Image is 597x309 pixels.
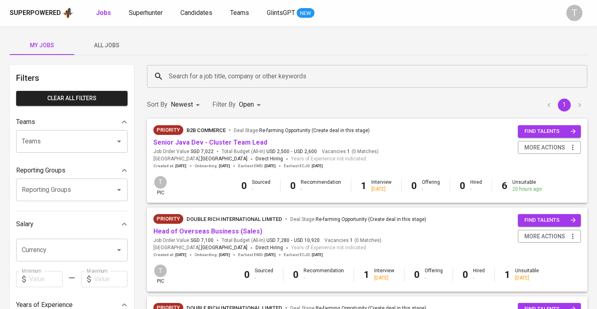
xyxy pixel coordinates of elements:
[267,8,314,18] a: GlintsGPT NEW
[422,186,440,193] div: -
[297,9,314,17] span: NEW
[463,269,468,280] b: 0
[518,214,581,227] button: find talents
[16,71,128,84] h6: Filters
[304,275,344,282] div: -
[264,163,276,169] span: [DATE]
[470,186,482,193] div: -
[524,216,576,225] span: find talents
[186,216,282,222] span: Double Rich International Limited
[524,231,565,242] span: more actions
[153,214,183,224] div: New Job received from Demand Team
[219,163,230,169] span: [DATE]
[290,217,426,222] span: Deal Stage :
[239,101,254,108] span: Open
[16,114,128,130] div: Teams
[16,91,128,106] button: Clear All filters
[473,267,485,281] div: Hired
[460,180,465,191] b: 0
[290,180,296,191] b: 0
[94,271,128,287] input: Value
[239,97,264,112] div: Open
[294,148,317,155] span: USD 2,600
[175,163,186,169] span: [DATE]
[267,9,295,17] span: GlintsGPT
[153,148,214,155] span: Job Order Value
[79,40,134,50] span: All Jobs
[153,175,168,196] div: pic
[153,139,267,146] a: Senior Java Dev - Cluster Team Lead
[153,264,168,285] div: pic
[238,252,276,258] span: Earliest EMD :
[502,180,507,191] b: 6
[312,252,323,258] span: [DATE]
[195,252,230,258] span: Onboarding :
[29,271,63,287] input: Value
[294,237,320,244] span: USD 10,920
[252,186,270,193] div: -
[10,7,73,19] a: Superpoweredapp logo
[473,275,485,282] div: -
[316,217,426,222] span: Re-farming Opportunity (Create deal in this stage)
[325,237,381,244] span: Vacancies ( 0 Matches )
[230,8,251,18] a: Teams
[566,5,582,21] div: T
[153,155,247,163] span: [GEOGRAPHIC_DATA] ,
[113,184,125,195] button: Open
[147,100,168,109] p: Sort By
[266,237,289,244] span: USD 7,280
[153,237,214,244] span: Job Order Value
[349,237,353,244] span: 1
[230,9,249,17] span: Teams
[512,186,542,193] div: 20 hours ago
[518,141,581,154] button: more actions
[301,186,341,193] div: -
[16,117,35,127] p: Teams
[10,8,61,18] div: Superpowered
[238,163,276,169] span: Earliest EMD :
[222,237,320,244] span: Total Budget (All-In)
[153,227,262,235] a: Head of Overseas Business (Sales)
[346,148,350,155] span: 1
[113,244,125,256] button: Open
[153,215,183,223] span: Priority
[129,8,164,18] a: Superhunter
[129,9,163,17] span: Superhunter
[153,126,183,134] span: Priority
[63,7,73,19] img: app logo
[512,179,542,193] div: Unsuitable
[180,9,212,17] span: Candidates
[244,269,250,280] b: 0
[293,269,299,280] b: 0
[322,148,379,155] span: Vacancies ( 0 Matches )
[291,155,367,163] span: Years of Experience not indicated.
[470,179,482,193] div: Hired
[524,143,565,153] span: more actions
[113,136,125,147] button: Open
[153,252,186,258] span: Created at :
[291,148,292,155] span: -
[153,264,168,278] div: T
[524,127,576,136] span: find talents
[518,230,581,243] button: more actions
[256,156,283,162] span: Direct Hiring
[304,267,344,281] div: Recommendation
[312,163,323,169] span: [DATE]
[256,245,283,250] span: Direct Hiring
[16,166,65,175] p: Reporting Groups
[153,125,183,135] div: New Job received from Demand Team
[191,148,214,155] span: SGD 7,022
[264,252,276,258] span: [DATE]
[558,99,571,111] button: page 1
[505,269,510,280] b: 1
[301,179,341,193] div: Recommendation
[515,275,539,282] div: [DATE]
[284,163,323,169] span: Earliest ECJD :
[374,275,394,282] div: [DATE]
[212,100,236,109] p: Filter By
[414,269,420,280] b: 0
[364,269,369,280] b: 1
[153,244,247,252] span: [GEOGRAPHIC_DATA] ,
[234,128,370,133] span: Deal Stage :
[541,99,587,111] nav: pagination navigation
